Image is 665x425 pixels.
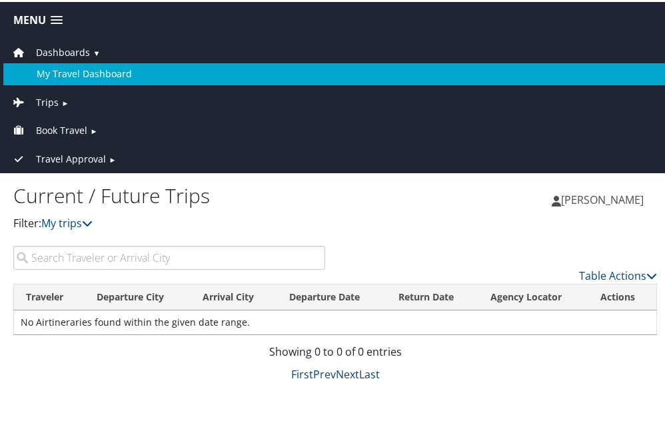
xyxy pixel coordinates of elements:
h1: Current / Future Trips [13,180,335,208]
th: Agency Locator: activate to sort column ascending [478,282,588,308]
a: Last [359,365,380,380]
span: ▼ [93,46,100,56]
span: ► [109,153,116,163]
span: Travel Approval [36,150,106,165]
a: Trips [10,94,59,107]
a: Menu [7,7,69,29]
span: ► [90,124,97,134]
span: [PERSON_NAME] [561,191,644,205]
a: [PERSON_NAME] [552,178,657,218]
th: Departure City: activate to sort column ascending [85,282,190,308]
a: Next [336,365,359,380]
a: First [291,365,313,380]
a: Prev [313,365,336,380]
th: Departure Date: activate to sort column descending [277,282,386,308]
td: No Airtineraries found within the given date range. [14,308,656,332]
a: Table Actions [579,266,657,281]
input: Search Traveler or Arrival City [13,244,325,268]
a: My trips [41,214,93,228]
div: Showing 0 to 0 of 0 entries [13,342,657,364]
span: Menu [13,12,46,25]
th: Actions [588,282,656,308]
a: Travel Approval [10,151,106,163]
th: Arrival City: activate to sort column ascending [191,282,278,308]
span: Dashboards [36,43,90,58]
a: Dashboards [10,44,90,57]
span: ► [61,96,69,106]
span: Trips [36,93,59,108]
th: Traveler: activate to sort column ascending [14,282,85,308]
th: Return Date: activate to sort column ascending [386,282,478,308]
a: Book Travel [10,122,87,135]
span: Book Travel [36,121,87,136]
p: Filter: [13,213,335,230]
